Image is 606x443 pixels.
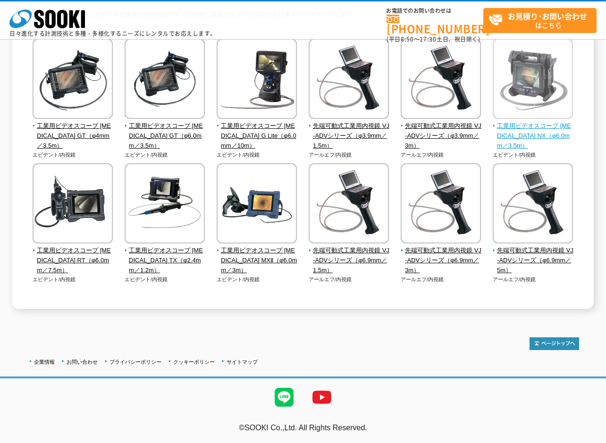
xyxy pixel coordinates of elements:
a: 工業用ビデオスコープ [MEDICAL_DATA] TX（φ2.4mm／1.2m） [125,237,205,275]
a: 先端可動式工業用内視鏡 VJ-ADVシリーズ（φ6.9mm／5m） [493,237,573,275]
span: 先端可動式工業用内視鏡 VJ-ADVシリーズ（φ6.9mm／1.5m） [309,246,389,275]
a: お見積り･お問い合わせはこちら [483,8,597,33]
p: エビデント/内視鏡 [125,151,205,159]
span: 17:30 [420,35,437,43]
a: 工業用ビデオスコープ [MEDICAL_DATA] GT（φ4mm／3.5m） [33,112,113,150]
p: エビデント/内視鏡 [33,276,113,284]
span: 工業用ビデオスコープ [MEDICAL_DATA] MXⅡ（φ6.0mm／3m） [217,246,297,275]
span: (平日 ～ 土日、祝日除く) [387,35,480,43]
img: 工業用ビデオスコープ IPLEX RT（φ6.0mm／7.5m） [33,163,113,246]
p: アールエフ/内視鏡 [309,151,389,159]
span: はこちら [488,8,596,32]
img: LINE [265,378,303,416]
p: エビデント/内視鏡 [493,151,573,159]
img: 先端可動式工業用内視鏡 VJ-ADVシリーズ（φ6.9mm／1.5m） [309,163,389,246]
a: サイトマップ [227,359,258,365]
a: 先端可動式工業用内視鏡 VJ-ADVシリーズ（φ3.9mm／3m） [401,112,481,150]
span: 先端可動式工業用内視鏡 VJ-ADVシリーズ（φ6.9mm／3m） [401,246,481,275]
a: お問い合わせ [67,359,98,365]
p: アールエフ/内視鏡 [309,276,389,284]
a: 先端可動式工業用内視鏡 VJ-ADVシリーズ（φ6.9mm／1.5m） [309,237,389,275]
img: 工業用ビデオスコープ IPLEX GT（φ6.0mm／3.5m） [125,39,205,121]
img: 先端可動式工業用内視鏡 VJ-ADVシリーズ（φ6.9mm／5m） [493,163,573,246]
span: 先端可動式工業用内視鏡 VJ-ADVシリーズ（φ3.9mm／1.5m） [309,121,389,150]
span: 工業用ビデオスコープ [MEDICAL_DATA] G Lite（φ6.0mm／10m） [217,121,297,150]
p: アールエフ/内視鏡 [401,276,481,284]
strong: お見積り･お問い合わせ [508,10,587,22]
span: 工業用ビデオスコープ [MEDICAL_DATA] TX（φ2.4mm／1.2m） [125,246,205,275]
span: 先端可動式工業用内視鏡 VJ-ADVシリーズ（φ3.9mm／3m） [401,121,481,150]
a: 工業用ビデオスコープ [MEDICAL_DATA] GT（φ6.0mm／3.5m） [125,112,205,150]
img: トップページへ [530,337,579,350]
a: 先端可動式工業用内視鏡 VJ-ADVシリーズ（φ6.9mm／3m） [401,237,481,275]
img: YouTube [303,378,341,416]
p: アールエフ/内視鏡 [401,151,481,159]
a: クッキーポリシー [173,359,215,365]
img: 工業用ビデオスコープ IPLEX GT（φ4mm／3.5m） [33,39,113,121]
span: 先端可動式工業用内視鏡 VJ-ADVシリーズ（φ6.9mm／5m） [493,246,573,275]
p: エビデント/内視鏡 [217,151,297,159]
a: 工業用ビデオスコープ [MEDICAL_DATA] G Lite（φ6.0mm／10m） [217,112,297,150]
a: 工業用ビデオスコープ [MEDICAL_DATA] MXⅡ（φ6.0mm／3m） [217,237,297,275]
a: プライバシーポリシー [109,359,161,365]
p: アールエフ/内視鏡 [493,276,573,284]
a: テストMail [570,434,606,442]
a: 工業用ビデオスコープ [MEDICAL_DATA] RT（φ6.0mm／7.5m） [33,237,113,275]
span: 工業用ビデオスコープ [MEDICAL_DATA] GT（φ6.0mm／3.5m） [125,121,205,150]
p: 日々進化する計測技術と多種・多様化するニーズにレンタルでお応えします。 [9,31,216,36]
a: 工業用ビデオスコープ [MEDICAL_DATA] NX（φ6.0mm／3.5m） [493,112,573,150]
a: 企業情報 [34,359,55,365]
span: 工業用ビデオスコープ [MEDICAL_DATA] RT（φ6.0mm／7.5m） [33,246,113,275]
p: エビデント/内視鏡 [217,276,297,284]
img: 工業用ビデオスコープ IPLEX G Lite（φ6.0mm／10m） [217,39,297,121]
img: 先端可動式工業用内視鏡 VJ-ADVシリーズ（φ3.9mm／3m） [401,39,481,121]
img: 工業用ビデオスコープ IPLEX TX（φ2.4mm／1.2m） [125,163,205,246]
a: 先端可動式工業用内視鏡 VJ-ADVシリーズ（φ3.9mm／1.5m） [309,112,389,150]
img: 先端可動式工業用内視鏡 VJ-ADVシリーズ（φ6.9mm／3m） [401,163,481,246]
span: お電話でのお問い合わせは [387,8,483,14]
img: 工業用ビデオスコープ IPLEX NX（φ6.0mm／3.5m） [493,39,573,121]
img: 先端可動式工業用内視鏡 VJ-ADVシリーズ（φ3.9mm／1.5m） [309,39,389,121]
span: 8:50 [401,35,414,43]
a: [PHONE_NUMBER] [387,15,483,34]
p: エビデント/内視鏡 [125,276,205,284]
p: エビデント/内視鏡 [33,151,113,159]
img: 工業用ビデオスコープ IPLEX MXⅡ（φ6.0mm／3m） [217,163,297,246]
span: 工業用ビデオスコープ [MEDICAL_DATA] GT（φ4mm／3.5m） [33,121,113,150]
span: 工業用ビデオスコープ [MEDICAL_DATA] NX（φ6.0mm／3.5m） [493,121,573,150]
